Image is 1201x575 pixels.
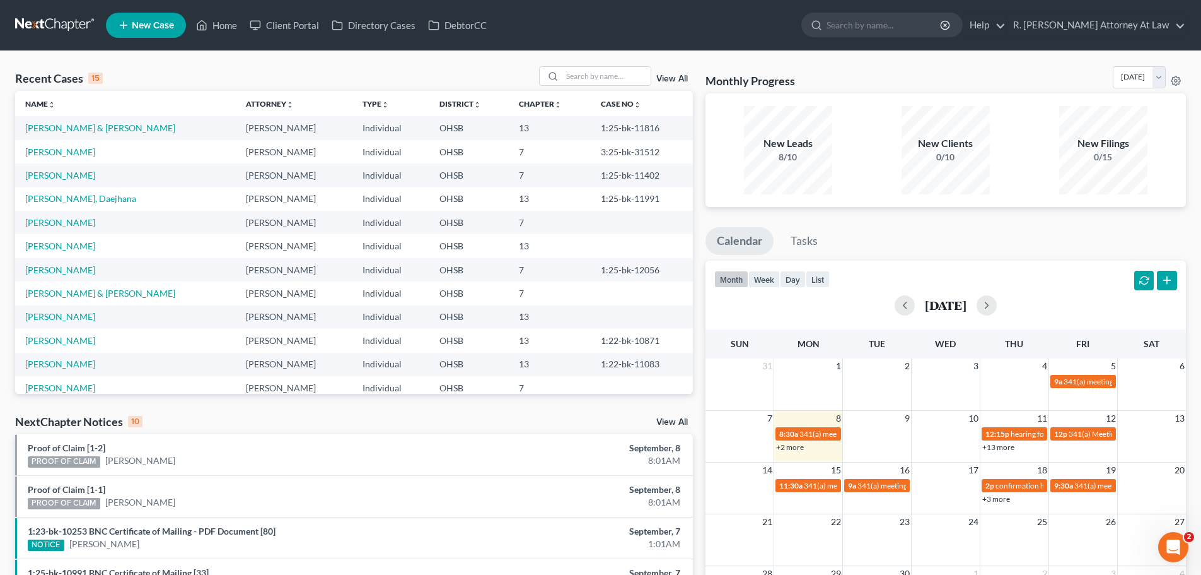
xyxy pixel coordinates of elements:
span: 24 [967,514,980,530]
td: 7 [509,258,591,282]
span: 17 [967,463,980,478]
span: 9a [848,481,856,490]
span: 10 [967,411,980,426]
span: Tue [869,338,885,349]
span: hearing for [PERSON_NAME] [1011,429,1108,439]
a: Proof of Claim [1-1] [28,484,105,495]
h3: Monthly Progress [705,73,795,88]
a: [PERSON_NAME] [25,335,95,346]
div: New Leads [744,136,832,151]
span: 12 [1105,411,1117,426]
a: +13 more [982,442,1014,452]
span: 341(a) meeting for [PERSON_NAME] [857,481,979,490]
td: [PERSON_NAME] [236,258,352,282]
td: Individual [352,305,429,329]
a: [PERSON_NAME] & [PERSON_NAME] [25,122,175,133]
td: Individual [352,234,429,258]
td: 7 [509,376,591,400]
span: 11 [1036,411,1048,426]
a: Home [190,14,243,37]
td: 7 [509,211,591,234]
a: View All [656,418,688,427]
a: Nameunfold_more [25,99,55,109]
span: Wed [935,338,956,349]
span: 8 [835,411,842,426]
a: Attorneyunfold_more [246,99,294,109]
span: 7 [766,411,774,426]
i: unfold_more [554,101,562,109]
td: 13 [509,305,591,329]
td: OHSB [429,187,509,211]
a: Help [963,14,1006,37]
td: 13 [509,329,591,352]
div: September, 8 [471,442,680,454]
a: [PERSON_NAME] [25,264,95,275]
a: Directory Cases [325,14,422,37]
td: OHSB [429,140,509,163]
span: 14 [761,463,774,478]
span: 9:30a [1054,481,1073,490]
td: 13 [509,187,591,211]
a: [PERSON_NAME] [25,382,95,393]
td: Individual [352,282,429,305]
a: Typeunfold_more [363,99,389,109]
td: Individual [352,376,429,400]
span: Sat [1144,338,1159,349]
i: unfold_more [48,101,55,109]
span: 12p [1054,429,1067,439]
span: 3 [972,359,980,374]
td: 13 [509,116,591,139]
button: day [780,271,806,288]
a: [PERSON_NAME] [25,240,95,251]
div: 0/15 [1059,151,1147,163]
span: 31 [761,359,774,374]
span: 13 [1173,411,1186,426]
span: 341(a) Meeting for [PERSON_NAME] [1069,429,1191,439]
button: week [748,271,780,288]
td: OHSB [429,305,509,329]
span: 341(a) meeting for [PERSON_NAME] [804,481,925,490]
div: NOTICE [28,540,64,551]
td: [PERSON_NAME] [236,376,352,400]
td: OHSB [429,282,509,305]
td: 13 [509,353,591,376]
span: 21 [761,514,774,530]
td: [PERSON_NAME] [236,116,352,139]
td: [PERSON_NAME] [236,187,352,211]
div: 10 [128,416,142,427]
a: Tasks [779,227,829,255]
td: OHSB [429,258,509,282]
a: [PERSON_NAME] [69,538,139,550]
td: 1:22-bk-10871 [591,329,693,352]
div: 0/10 [902,151,990,163]
td: Individual [352,258,429,282]
td: OHSB [429,116,509,139]
a: Calendar [705,227,774,255]
i: unfold_more [634,101,641,109]
a: [PERSON_NAME] [25,217,95,228]
span: confirmation hearing for [PERSON_NAME] [995,481,1137,490]
span: 25 [1036,514,1048,530]
a: DebtorCC [422,14,493,37]
div: New Filings [1059,136,1147,151]
td: Individual [352,353,429,376]
a: [PERSON_NAME] [25,146,95,157]
a: 1:23-bk-10253 BNC Certificate of Mailing - PDF Document [80] [28,526,276,536]
a: Districtunfold_more [439,99,481,109]
td: OHSB [429,163,509,187]
span: Thu [1005,338,1023,349]
a: +3 more [982,494,1010,504]
i: unfold_more [286,101,294,109]
span: 2p [985,481,994,490]
td: OHSB [429,234,509,258]
a: [PERSON_NAME] [25,170,95,181]
span: 23 [898,514,911,530]
td: OHSB [429,376,509,400]
td: Individual [352,329,429,352]
td: [PERSON_NAME] [236,329,352,352]
span: Sun [731,338,749,349]
td: 1:22-bk-11083 [591,353,693,376]
span: 1 [835,359,842,374]
span: Fri [1076,338,1089,349]
div: 15 [88,73,103,84]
